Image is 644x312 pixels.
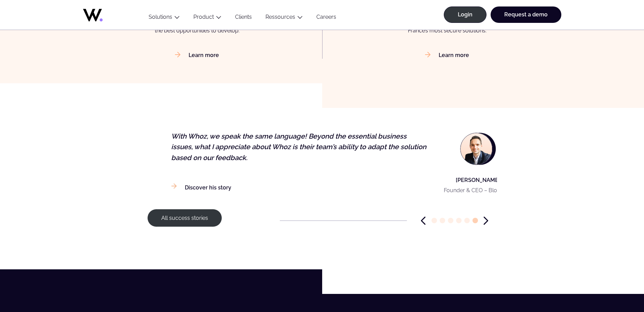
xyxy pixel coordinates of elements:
p: With Whoz, we speak the same language! Beyond the essential business issues, what I appreciate ab... [171,131,429,164]
span: Go to slide 4 [456,218,462,223]
span: Previous slide [421,216,426,225]
p: [PERSON_NAME] [444,176,512,184]
a: Product [193,14,214,20]
a: Request a demo [491,6,561,23]
p: Founder & CEO – Bloomco [444,188,512,193]
a: Learn more [175,52,219,58]
img: Pierre-Beranger-orange-carre.png [461,133,492,165]
button: Product [187,14,228,23]
a: Login [444,6,487,23]
button: Ressources [259,14,310,23]
iframe: Chatbot [599,267,634,302]
span: Go to slide 1 [431,218,437,223]
a: Careers [310,14,343,23]
span: Go to slide 6 [472,218,478,223]
a: Ressources [265,14,295,20]
span: Next slide [483,216,488,225]
a: All success stories [147,209,222,227]
a: Clients [228,14,259,23]
span: Go to slide 3 [448,218,453,223]
button: Solutions [142,14,187,23]
a: Discover his story [171,183,231,192]
span: Go to slide 5 [464,218,470,223]
a: Learn more [425,52,469,58]
span: Go to slide 2 [440,218,445,223]
figure: 6 / 6 [171,120,521,209]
